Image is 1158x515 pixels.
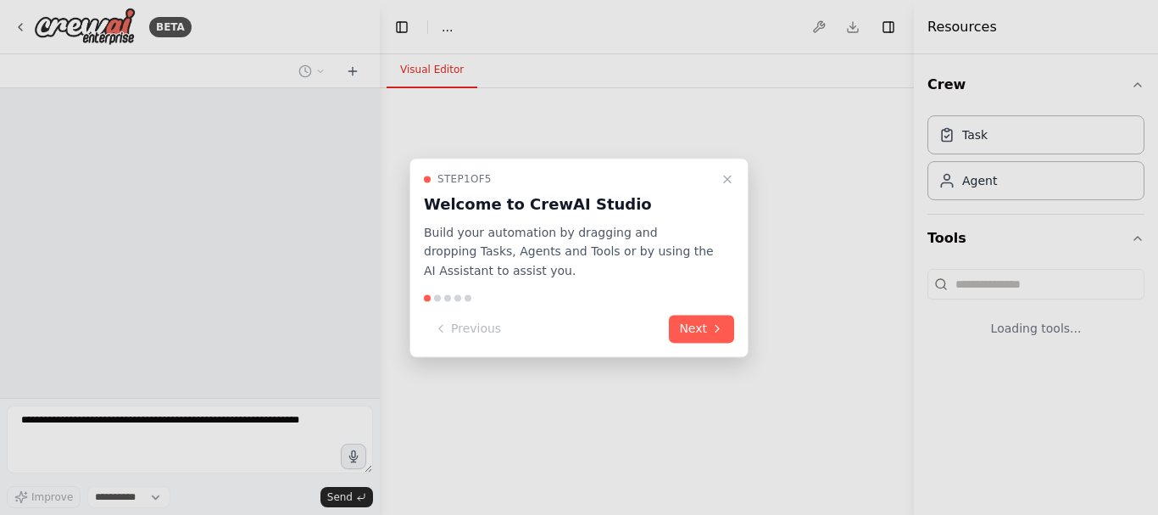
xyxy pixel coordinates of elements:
button: Close walkthrough [717,169,738,189]
span: Step 1 of 5 [437,172,492,186]
h3: Welcome to CrewAI Studio [424,193,714,216]
p: Build your automation by dragging and dropping Tasks, Agents and Tools or by using the AI Assista... [424,223,714,281]
button: Hide left sidebar [390,15,414,39]
button: Next [669,315,734,343]
button: Previous [424,315,511,343]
